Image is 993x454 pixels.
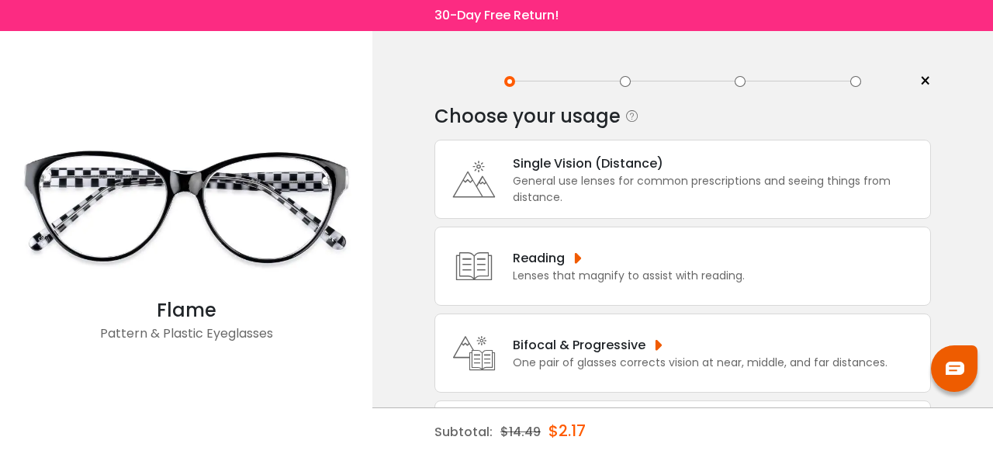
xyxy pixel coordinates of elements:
span: × [919,70,931,93]
div: $2.17 [548,408,586,453]
div: Bifocal & Progressive [513,335,887,355]
a: × [908,70,931,93]
div: Reading [513,248,745,268]
div: Choose your usage [434,101,621,132]
div: Single Vision (Distance) [513,154,922,173]
div: Lenses that magnify to assist with reading. [513,268,745,284]
div: One pair of glasses corrects vision at near, middle, and far distances. [513,355,887,371]
div: General use lenses for common prescriptions and seeing things from distance. [513,173,922,206]
img: chat [946,362,964,375]
img: Pattern Flame - Plastic Eyeglasses [8,118,365,296]
div: Flame [8,296,365,324]
div: Pattern & Plastic Eyeglasses [8,324,365,355]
